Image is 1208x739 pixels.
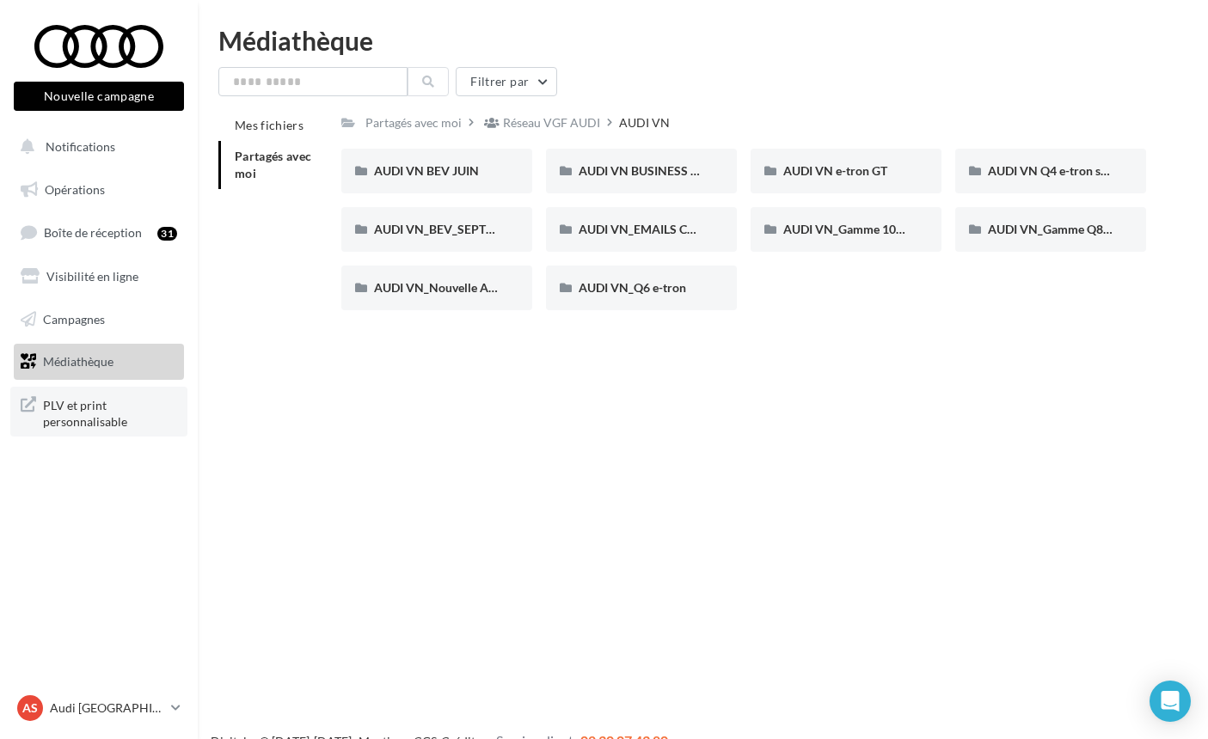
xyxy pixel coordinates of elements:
a: Visibilité en ligne [10,259,187,295]
span: AUDI VN_Nouvelle A6 e-tron [374,280,531,295]
span: Campagnes [43,311,105,326]
span: AUDI VN Q4 e-tron sans offre [988,163,1148,178]
div: Open Intercom Messenger [1150,681,1191,722]
span: AUDI VN BEV JUIN [374,163,479,178]
span: Médiathèque [43,354,113,369]
div: Médiathèque [218,27,1187,53]
a: Médiathèque [10,344,187,380]
span: Partagés avec moi [235,149,312,180]
button: Nouvelle campagne [14,82,184,111]
span: AUDI VN_EMAILS COMMANDES [579,222,759,236]
span: AUDI VN_BEV_SEPTEMBRE [374,222,526,236]
p: Audi [GEOGRAPHIC_DATA] [50,699,164,717]
span: Notifications [46,139,115,154]
div: Partagés avec moi [365,114,462,131]
div: Réseau VGF AUDI [503,114,600,131]
span: AS [22,699,38,717]
span: Opérations [45,182,105,197]
span: AUDI VN_Gamme 100% électrique [783,222,969,236]
span: AUDI VN_Q6 e-tron [579,280,686,295]
button: Notifications [10,129,181,165]
span: AUDI VN e-tron GT [783,163,887,178]
a: AS Audi [GEOGRAPHIC_DATA] [14,692,184,724]
a: Boîte de réception31 [10,214,187,251]
span: AUDI VN_Gamme Q8 e-tron [988,222,1139,236]
div: 31 [157,227,177,241]
a: PLV et print personnalisable [10,387,187,437]
span: Visibilité en ligne [46,269,138,284]
span: Mes fichiers [235,118,304,132]
span: AUDI VN BUSINESS JUIN VN JPO [579,163,763,178]
span: Boîte de réception [44,225,142,240]
a: Opérations [10,172,187,208]
span: PLV et print personnalisable [43,394,177,431]
div: AUDI VN [619,114,670,131]
a: Campagnes [10,302,187,338]
button: Filtrer par [456,67,557,96]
